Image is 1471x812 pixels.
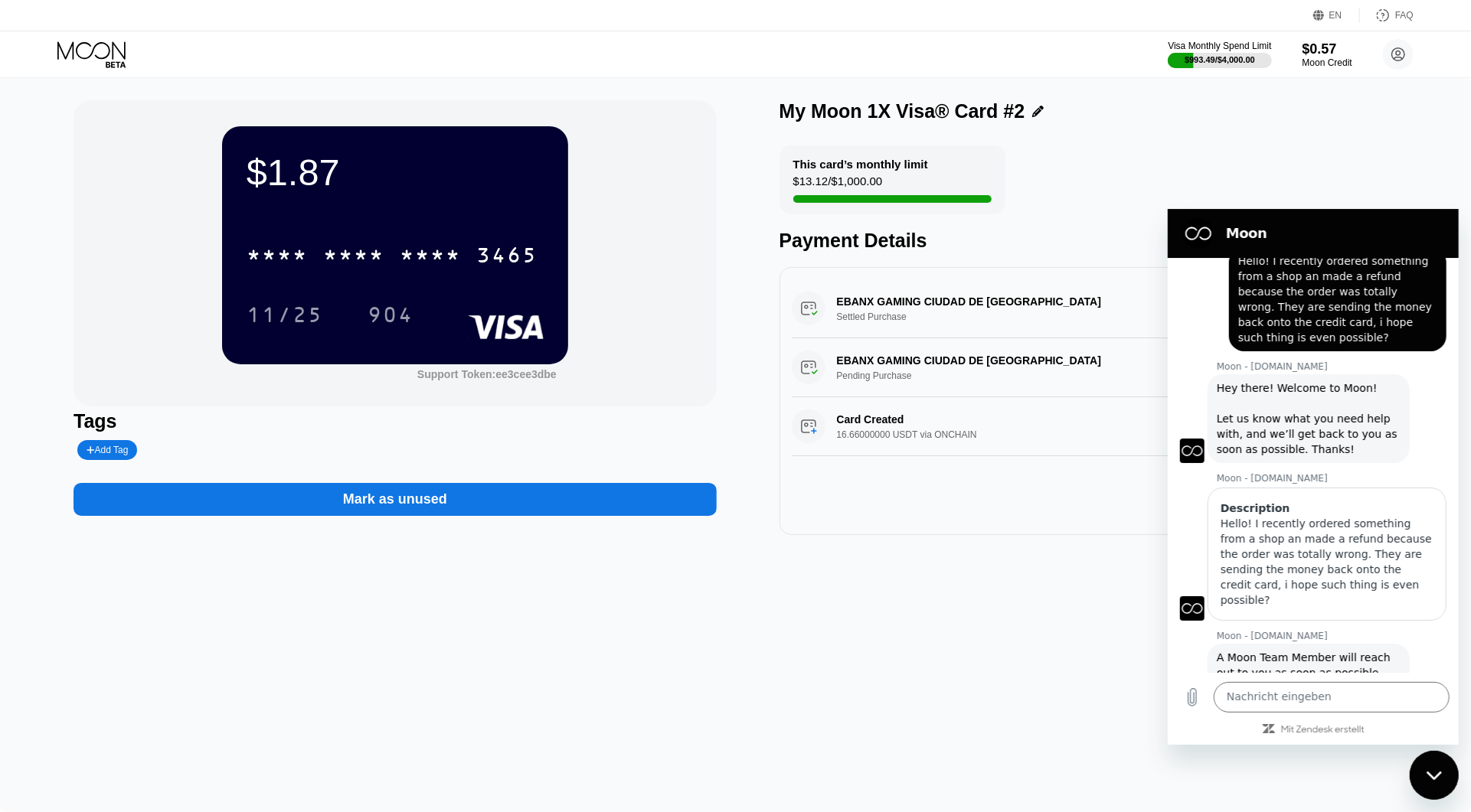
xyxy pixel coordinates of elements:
[1168,209,1459,745] iframe: Messaging-Fenster
[74,410,716,432] div: Tags
[87,445,128,455] div: Add Tag
[1168,41,1271,68] div: Visa Monthly Spend Limit$993.49/$4,000.00
[368,305,414,329] div: 904
[1360,8,1414,23] div: FAQ
[1410,751,1459,800] iframe: Schaltfläche zum Öffnen des Messaging-Fensters; Konversation läuft
[247,305,323,329] div: 11/25
[74,468,716,516] div: Mark as unused
[417,368,557,380] div: Support Token:ee3cee3dbe
[1313,8,1360,23] div: EN
[780,100,1025,122] div: My Moon 1X Visa® Card #2
[780,230,1422,252] div: Payment Details
[1185,55,1255,64] div: $993.49 / $4,000.00
[1303,57,1352,68] div: Moon Credit
[235,295,335,334] div: 11/25
[356,295,425,334] div: 904
[476,245,538,269] div: 3465
[417,368,557,380] div: Support Token: ee3cee3dbe
[1168,41,1271,51] div: Visa Monthly Spend Limit
[793,158,928,171] div: This card’s monthly limit
[1303,41,1352,57] div: $0.57
[1395,10,1414,21] div: FAQ
[247,151,544,194] div: $1.87
[1303,41,1352,68] div: $0.57Moon Credit
[793,174,883,195] div: $13.12 / $1,000.00
[343,491,447,508] div: Mark as unused
[1329,10,1342,21] div: EN
[77,440,137,460] div: Add Tag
